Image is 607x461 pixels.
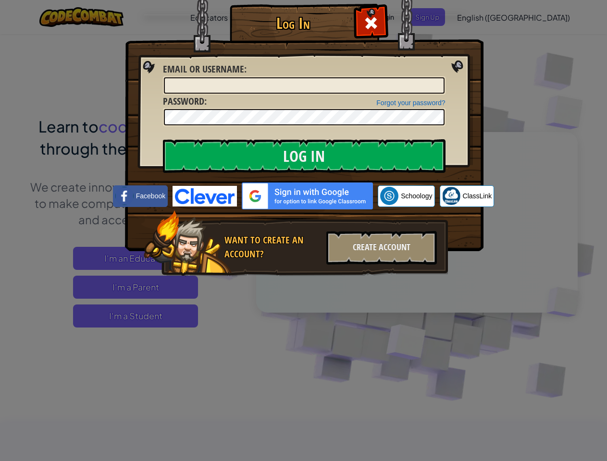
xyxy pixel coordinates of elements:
[163,62,247,76] label: :
[163,95,204,108] span: Password
[463,191,492,201] span: ClassLink
[376,99,445,107] a: Forgot your password?
[136,191,165,201] span: Facebook
[442,187,460,205] img: classlink-logo-small.png
[380,187,398,205] img: schoology.png
[224,233,321,261] div: Want to create an account?
[163,139,446,173] input: Log In
[115,187,134,205] img: facebook_small.png
[401,191,432,201] span: Schoology
[232,15,355,32] h1: Log In
[326,231,437,265] div: Create Account
[173,186,237,206] img: clever-logo-blue.png
[163,62,244,75] span: Email or Username
[242,182,373,209] img: gplus_sso_button2.svg
[163,95,207,109] label: :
